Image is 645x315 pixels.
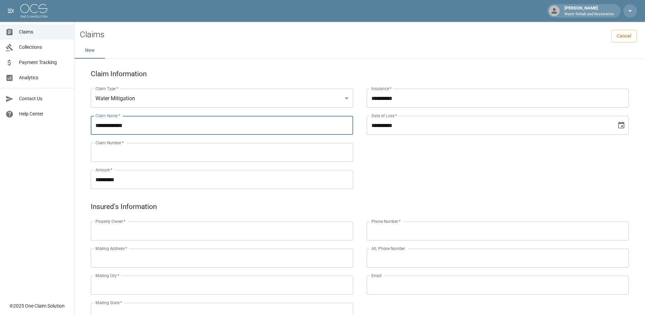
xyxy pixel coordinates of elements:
span: Analytics [19,74,69,81]
label: Email [371,273,382,278]
div: © 2025 One Claim Solution [9,302,65,309]
a: Cancel [611,30,637,42]
span: Help Center [19,110,69,118]
label: Phone Number [371,218,401,224]
div: dynamic tabs [74,42,645,59]
p: Water Rehab and Restoration [564,12,614,17]
button: Choose date [615,119,628,132]
label: Insurance [371,86,391,91]
span: Collections [19,44,69,51]
label: Claim Type [95,86,118,91]
label: Amount [95,167,112,173]
label: Property Owner [95,218,126,224]
div: Water Mitigation [91,89,353,108]
button: open drawer [4,4,18,18]
button: New [74,42,105,59]
div: [PERSON_NAME] [562,5,617,17]
label: Mailing State [95,300,122,306]
span: Contact Us [19,95,69,102]
label: Date of Loss [371,113,397,119]
span: Payment Tracking [19,59,69,66]
img: ocs-logo-white-transparent.png [20,4,47,18]
h2: Claims [80,30,104,40]
label: Claim Name [95,113,120,119]
label: Mailing City [95,273,120,278]
label: Mailing Address [95,246,127,251]
label: Claim Number [95,140,124,146]
label: Alt. Phone Number [371,246,405,251]
span: Claims [19,28,69,36]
